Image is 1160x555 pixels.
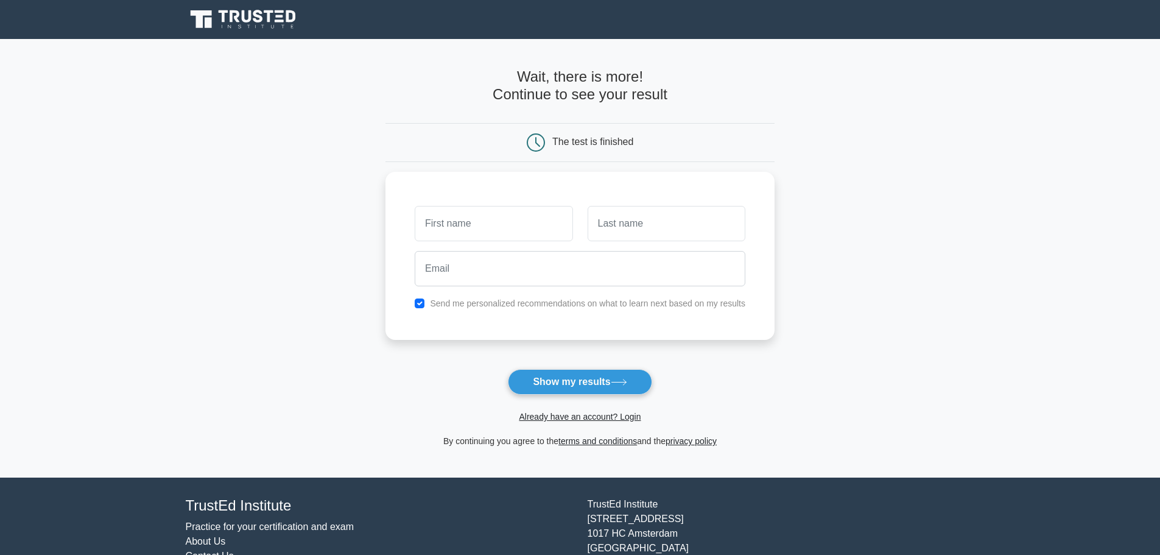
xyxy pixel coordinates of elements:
label: Send me personalized recommendations on what to learn next based on my results [430,299,745,308]
div: By continuing you agree to the and the [378,434,782,448]
a: terms and conditions [558,436,637,446]
a: About Us [186,536,226,546]
div: The test is finished [552,136,633,147]
h4: TrustEd Institute [186,497,573,515]
h4: Wait, there is more! Continue to see your result [385,68,775,104]
input: Email [415,251,745,286]
button: Show my results [508,369,652,395]
input: First name [415,206,572,241]
input: Last name [588,206,745,241]
a: Practice for your certification and exam [186,521,354,532]
a: Already have an account? Login [519,412,641,422]
a: privacy policy [666,436,717,446]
